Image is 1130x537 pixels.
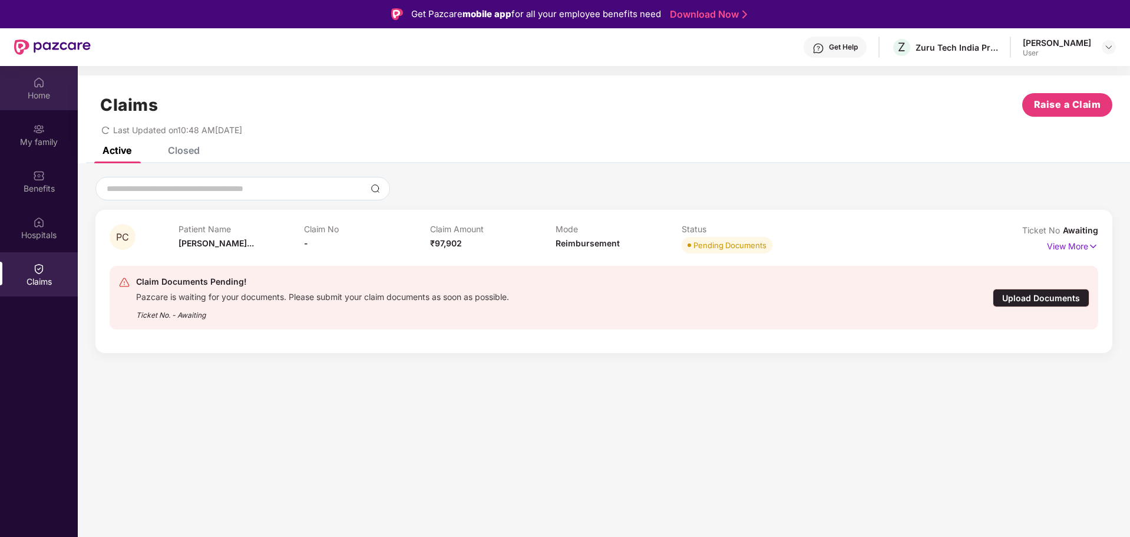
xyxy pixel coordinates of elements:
[430,238,462,248] span: ₹97,902
[1023,37,1091,48] div: [PERSON_NAME]
[1104,42,1114,52] img: svg+xml;base64,PHN2ZyBpZD0iRHJvcGRvd24tMzJ4MzIiIHhtbG5zPSJodHRwOi8vd3d3LnczLm9yZy8yMDAwL3N2ZyIgd2...
[993,289,1089,307] div: Upload Documents
[118,276,130,288] img: svg+xml;base64,PHN2ZyB4bWxucz0iaHR0cDovL3d3dy53My5vcmcvMjAwMC9zdmciIHdpZHRoPSIyNCIgaGVpZ2h0PSIyNC...
[556,224,682,234] p: Mode
[33,263,45,275] img: svg+xml;base64,PHN2ZyBpZD0iQ2xhaW0iIHhtbG5zPSJodHRwOi8vd3d3LnczLm9yZy8yMDAwL3N2ZyIgd2lkdGg9IjIwIi...
[916,42,998,53] div: Zuru Tech India Private Limited
[1022,93,1112,117] button: Raise a Claim
[33,216,45,228] img: svg+xml;base64,PHN2ZyBpZD0iSG9zcGl0YWxzIiB4bWxucz0iaHR0cDovL3d3dy53My5vcmcvMjAwMC9zdmciIHdpZHRoPS...
[179,224,305,234] p: Patient Name
[1022,225,1063,235] span: Ticket No
[898,40,906,54] span: Z
[829,42,858,52] div: Get Help
[101,125,110,135] span: redo
[391,8,403,20] img: Logo
[33,77,45,88] img: svg+xml;base64,PHN2ZyBpZD0iSG9tZSIgeG1sbnM9Imh0dHA6Ly93d3cudzMub3JnLzIwMDAvc3ZnIiB3aWR0aD0iMjAiIG...
[304,238,308,248] span: -
[1063,225,1098,235] span: Awaiting
[103,144,131,156] div: Active
[682,224,808,234] p: Status
[168,144,200,156] div: Closed
[136,289,509,302] div: Pazcare is waiting for your documents. Please submit your claim documents as soon as possible.
[113,125,242,135] span: Last Updated on 10:48 AM[DATE]
[116,232,129,242] span: PC
[136,302,509,321] div: Ticket No. - Awaiting
[14,39,91,55] img: New Pazcare Logo
[1034,97,1101,112] span: Raise a Claim
[179,238,254,248] span: [PERSON_NAME]...
[411,7,661,21] div: Get Pazcare for all your employee benefits need
[371,184,380,193] img: svg+xml;base64,PHN2ZyBpZD0iU2VhcmNoLTMyeDMyIiB4bWxucz0iaHR0cDovL3d3dy53My5vcmcvMjAwMC9zdmciIHdpZH...
[136,275,509,289] div: Claim Documents Pending!
[462,8,511,19] strong: mobile app
[812,42,824,54] img: svg+xml;base64,PHN2ZyBpZD0iSGVscC0zMngzMiIgeG1sbnM9Imh0dHA6Ly93d3cudzMub3JnLzIwMDAvc3ZnIiB3aWR0aD...
[556,238,620,248] span: Reimbursement
[33,170,45,182] img: svg+xml;base64,PHN2ZyBpZD0iQmVuZWZpdHMiIHhtbG5zPSJodHRwOi8vd3d3LnczLm9yZy8yMDAwL3N2ZyIgd2lkdGg9Ij...
[1047,237,1098,253] p: View More
[670,8,744,21] a: Download Now
[100,95,158,115] h1: Claims
[693,239,766,251] div: Pending Documents
[430,224,556,234] p: Claim Amount
[304,224,430,234] p: Claim No
[1088,240,1098,253] img: svg+xml;base64,PHN2ZyB4bWxucz0iaHR0cDovL3d3dy53My5vcmcvMjAwMC9zdmciIHdpZHRoPSIxNyIgaGVpZ2h0PSIxNy...
[742,8,747,21] img: Stroke
[1023,48,1091,58] div: User
[33,123,45,135] img: svg+xml;base64,PHN2ZyB3aWR0aD0iMjAiIGhlaWdodD0iMjAiIHZpZXdCb3g9IjAgMCAyMCAyMCIgZmlsbD0ibm9uZSIgeG...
